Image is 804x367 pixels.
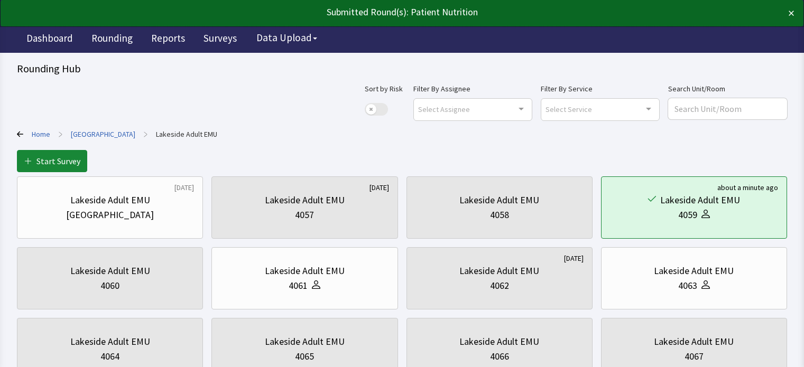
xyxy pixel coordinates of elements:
div: [DATE] [564,253,584,264]
div: Lakeside Adult EMU [459,193,539,208]
span: > [59,124,62,145]
div: 4058 [490,208,509,222]
label: Sort by Risk [365,82,403,95]
div: Lakeside Adult EMU [265,264,345,278]
a: Surveys [196,26,245,53]
button: Data Upload [250,28,324,48]
div: Lakeside Adult EMU [459,264,539,278]
div: 4063 [678,278,697,293]
div: 4065 [295,349,314,364]
div: Lakeside Adult EMU [660,193,740,208]
div: Lakeside Adult EMU [654,264,734,278]
div: Lakeside Adult EMU [70,264,150,278]
span: Select Service [546,103,592,115]
a: Dashboard [19,26,81,53]
button: Start Survey [17,150,87,172]
div: [DATE] [369,182,389,193]
div: Submitted Round(s): Patient Nutrition [10,5,716,20]
div: [GEOGRAPHIC_DATA] [66,208,154,222]
div: Rounding Hub [17,61,787,76]
div: Lakeside Adult EMU [265,334,345,349]
a: Reports [143,26,193,53]
div: 4057 [295,208,314,222]
div: 4064 [100,349,119,364]
a: Lakeside Adult EMU [156,129,217,139]
div: 4066 [490,349,509,364]
div: Lakeside Adult EMU [265,193,345,208]
span: Select Assignee [418,103,470,115]
div: 4067 [685,349,704,364]
button: × [788,5,794,22]
div: 4059 [678,208,697,222]
div: Lakeside Adult EMU [70,193,150,208]
label: Filter By Service [541,82,660,95]
span: > [144,124,147,145]
div: Lakeside Adult EMU [654,334,734,349]
div: Lakeside Adult EMU [459,334,539,349]
div: [DATE] [174,182,194,193]
a: Lakeside Building [71,129,135,139]
label: Filter By Assignee [413,82,532,95]
a: Home [32,129,50,139]
a: Rounding [84,26,141,53]
input: Search Unit/Room [668,98,787,119]
div: 4061 [289,278,308,293]
div: about a minute ago [717,182,778,193]
div: 4060 [100,278,119,293]
span: Start Survey [36,155,80,167]
label: Search Unit/Room [668,82,787,95]
div: 4062 [490,278,509,293]
div: Lakeside Adult EMU [70,334,150,349]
